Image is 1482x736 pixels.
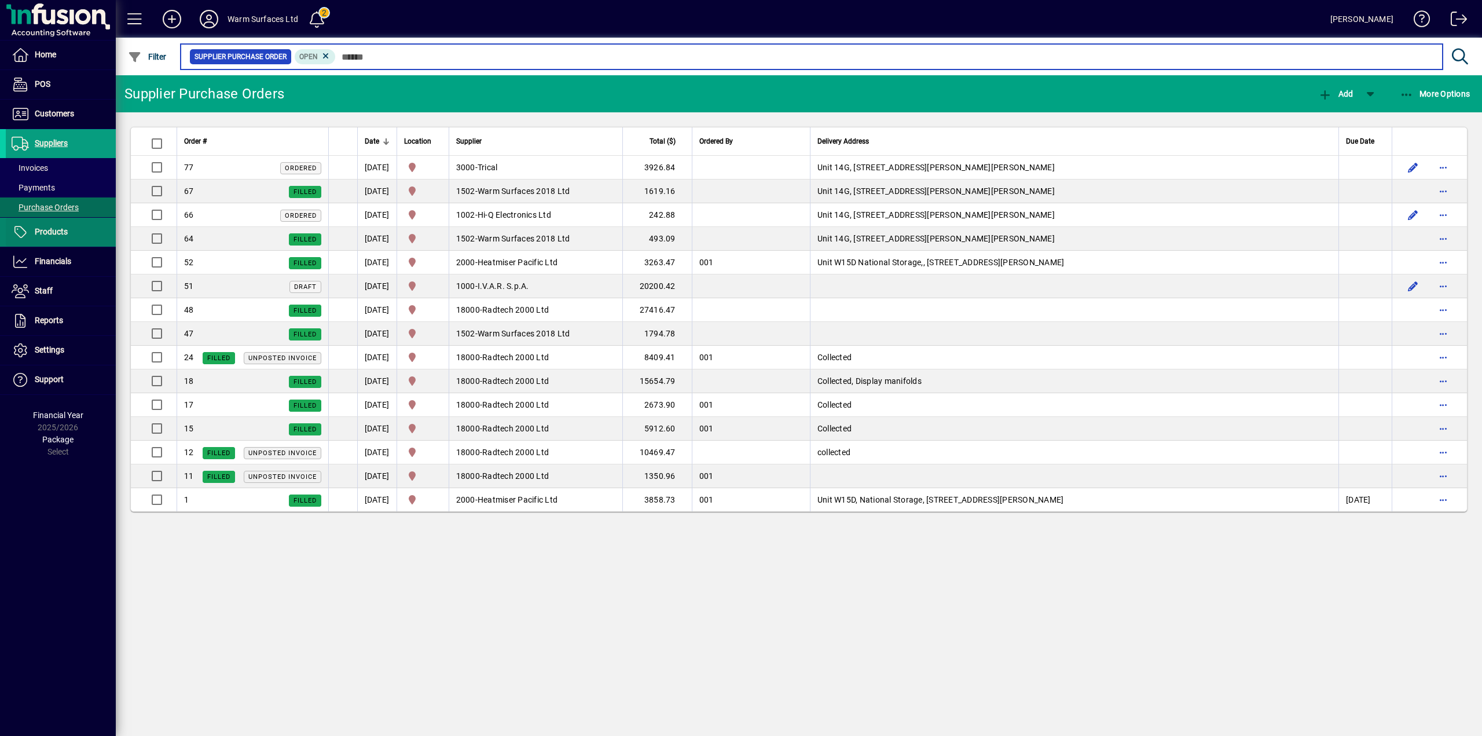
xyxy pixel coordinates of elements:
td: 3263.47 [622,251,692,274]
td: 3858.73 [622,488,692,511]
span: Radtech 2000 Ltd [482,424,549,433]
td: [DATE] [357,441,397,464]
button: More options [1434,467,1452,485]
span: 12 [184,448,194,457]
td: [DATE] [357,464,397,488]
td: 3926.84 [622,156,692,180]
span: 51 [184,281,194,291]
span: Purchase Orders [12,203,79,212]
mat-chip: Completion Status: Open [295,49,336,64]
span: 18000 [456,448,480,457]
div: Total ($) [630,135,686,148]
button: Filter [125,46,170,67]
button: Edit [1404,158,1422,177]
a: Financials [6,247,116,276]
span: Products [35,227,68,236]
span: 52 [184,258,194,267]
span: Pukekohe [404,255,442,269]
td: [DATE] [1338,488,1392,511]
span: 18000 [456,424,480,433]
span: Pukekohe [404,184,442,198]
td: 1350.96 [622,464,692,488]
td: [DATE] [357,227,397,251]
span: Suppliers [35,138,68,148]
button: Add [1315,83,1356,104]
div: Due Date [1346,135,1385,148]
a: Knowledge Base [1405,2,1430,40]
a: Staff [6,277,116,306]
td: [DATE] [357,417,397,441]
td: Collected [810,393,1338,417]
span: Financial Year [33,411,83,420]
td: 5912.60 [622,417,692,441]
span: Payments [12,183,55,192]
span: Hi-Q Electronics Ltd [478,210,551,219]
td: 10469.47 [622,441,692,464]
a: POS [6,70,116,99]
td: 493.09 [622,227,692,251]
span: Pukekohe [404,398,442,412]
span: 1002 [456,210,475,219]
span: 18000 [456,353,480,362]
span: 1000 [456,281,475,291]
div: Supplier Purchase Orders [124,85,284,103]
span: Order # [184,135,207,148]
button: More Options [1397,83,1473,104]
td: Collected [810,346,1338,369]
span: Pukekohe [404,469,442,483]
span: 67 [184,186,194,196]
span: 18000 [456,305,480,314]
span: Pukekohe [404,350,442,364]
span: 001 [699,495,714,504]
a: Settings [6,336,116,365]
span: Radtech 2000 Ltd [482,400,549,409]
span: 15 [184,424,194,433]
td: [DATE] [357,203,397,227]
span: UNPOSTED INVOICE [248,449,317,457]
td: [DATE] [357,251,397,274]
td: - [449,274,622,298]
span: 2000 [456,495,475,504]
a: Support [6,365,116,394]
span: Warm Surfaces 2018 Ltd [478,329,570,338]
span: Pukekohe [404,279,442,293]
span: Heatmiser Pacific Ltd [478,258,557,267]
span: Ordered By [699,135,733,148]
td: - [449,393,622,417]
td: Unit W15D, National Storage, [STREET_ADDRESS][PERSON_NAME] [810,488,1338,511]
span: Filled [294,497,317,504]
span: Pukekohe [404,493,442,507]
div: Warm Surfaces Ltd [228,10,298,28]
a: Payments [6,178,116,197]
span: Heatmiser Pacific Ltd [478,495,557,504]
span: Staff [35,286,53,295]
div: Date [365,135,390,148]
span: Reports [35,316,63,325]
span: Package [42,435,74,444]
td: Collected [810,417,1338,441]
span: Filled [294,402,317,409]
span: Filled [294,259,317,267]
span: Total ($) [650,135,676,148]
button: More options [1434,324,1452,343]
span: 3000 [456,163,475,172]
td: 15654.79 [622,369,692,393]
span: Financials [35,257,71,266]
td: - [449,417,622,441]
span: UNPOSTED INVOICE [248,354,317,362]
button: More options [1434,348,1452,367]
span: Filled [294,236,317,243]
span: 11 [184,471,194,481]
button: More options [1434,158,1452,177]
span: Pukekohe [404,327,442,340]
span: Support [35,375,64,384]
td: - [449,251,622,274]
span: Pukekohe [404,374,442,388]
span: UNPOSTED INVOICE [248,473,317,481]
a: Home [6,41,116,69]
td: Unit 14G, [STREET_ADDRESS][PERSON_NAME][PERSON_NAME] [810,156,1338,180]
span: Open [299,53,318,61]
span: 18 [184,376,194,386]
span: I.V.A.R. S.p.A. [478,281,529,291]
span: Pukekohe [404,422,442,435]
